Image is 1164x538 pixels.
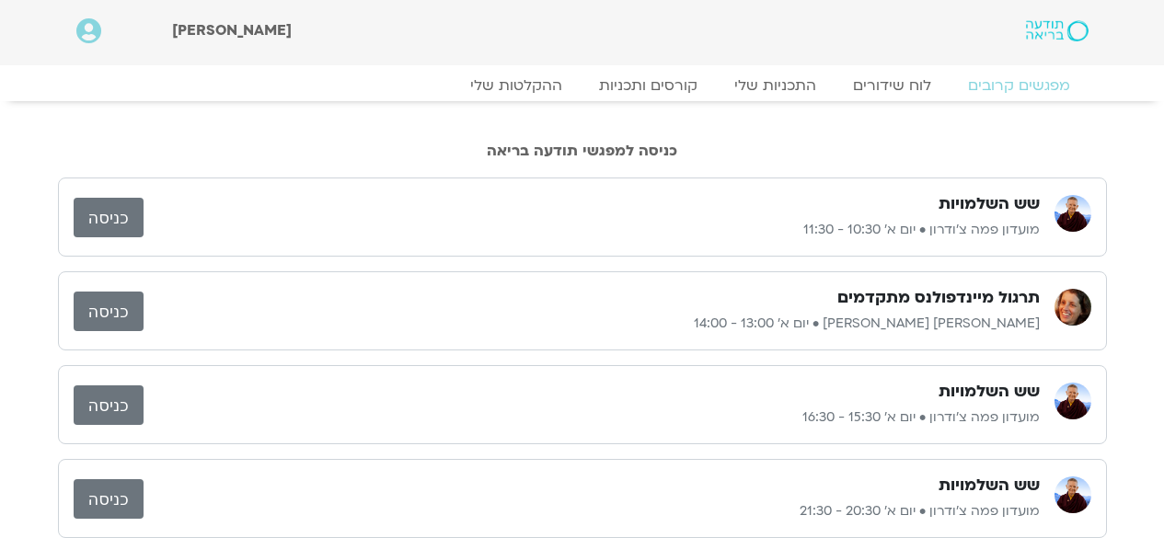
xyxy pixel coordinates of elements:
a: קורסים ותכניות [581,76,716,95]
p: מועדון פמה צ'ודרון • יום א׳ 20:30 - 21:30 [144,500,1040,522]
a: כניסה [74,385,144,425]
h3: שש השלמויות [939,193,1040,215]
img: מועדון פמה צ'ודרון [1055,383,1091,419]
h3: שש השלמויות [939,475,1040,497]
p: [PERSON_NAME] [PERSON_NAME] • יום א׳ 13:00 - 14:00 [144,313,1040,335]
p: מועדון פמה צ'ודרון • יום א׳ 15:30 - 16:30 [144,406,1040,429]
img: מועדון פמה צ'ודרון [1055,476,1091,513]
a: כניסה [74,198,144,237]
nav: Menu [76,76,1089,95]
a: כניסה [74,292,144,331]
a: לוח שידורים [835,76,950,95]
h3: שש השלמויות [939,381,1040,403]
h3: תרגול מיינדפולנס מתקדמים [837,287,1040,309]
a: התכניות שלי [716,76,835,95]
a: ההקלטות שלי [452,76,581,95]
p: מועדון פמה צ'ודרון • יום א׳ 10:30 - 11:30 [144,219,1040,241]
a: כניסה [74,479,144,519]
img: מועדון פמה צ'ודרון [1055,195,1091,232]
a: מפגשים קרובים [950,76,1089,95]
img: סיגל בירן אבוחצירה [1055,289,1091,326]
h2: כניסה למפגשי תודעה בריאה [58,143,1107,159]
span: [PERSON_NAME] [172,20,292,40]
